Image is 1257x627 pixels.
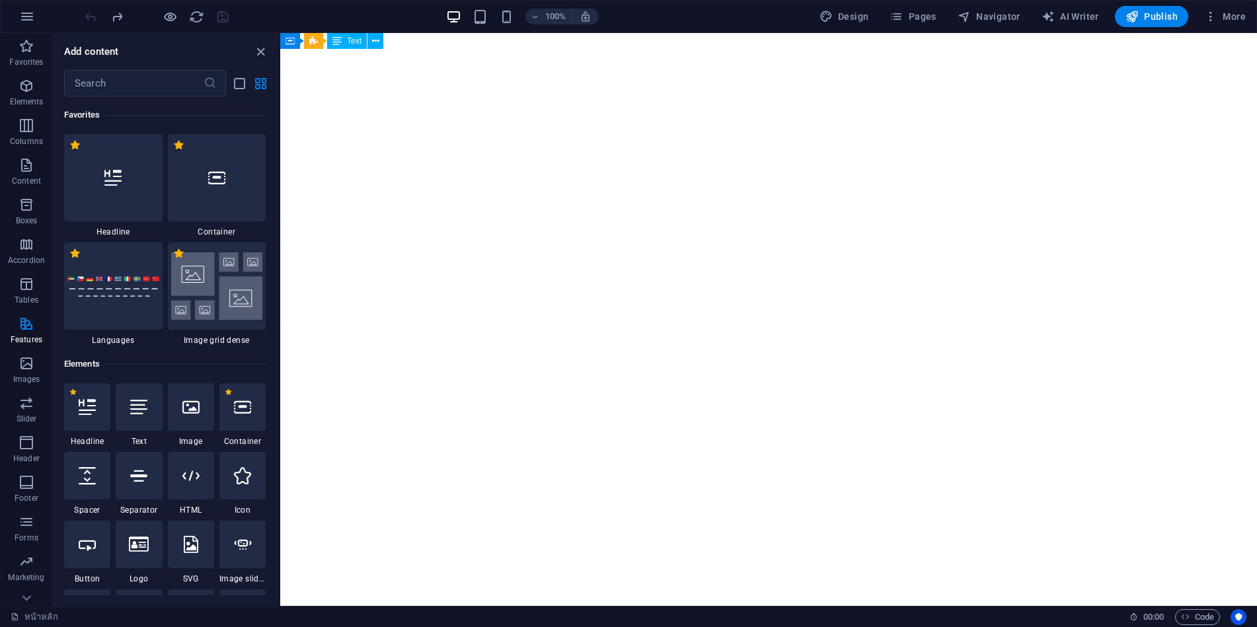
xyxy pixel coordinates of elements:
[168,452,214,515] div: HTML
[1129,609,1164,625] h6: Session time
[64,227,163,237] span: Headline
[11,334,42,345] p: Features
[15,493,38,503] p: Footer
[16,215,38,226] p: Boxes
[219,573,266,584] span: Image slider
[64,335,163,346] span: Languages
[168,521,214,584] div: SVG
[1153,612,1155,622] span: :
[231,75,247,91] button: list-view
[952,6,1026,27] button: Navigator
[525,9,572,24] button: 100%
[109,9,125,24] button: redo
[64,134,163,237] div: Headline
[168,134,266,237] div: Container
[219,436,266,447] span: Container
[116,505,162,515] span: Separator
[10,96,44,107] p: Elements
[173,139,184,151] span: Remove from favorites
[1125,10,1178,23] span: Publish
[958,10,1020,23] span: Navigator
[188,9,204,24] button: reload
[814,6,874,27] button: Design
[1036,6,1104,27] button: AI Writer
[10,136,43,147] p: Columns
[1042,10,1099,23] span: AI Writer
[1181,609,1214,625] span: Code
[1115,6,1188,27] button: Publish
[8,255,45,266] p: Accordion
[69,139,81,151] span: Remove from favorites
[219,383,266,447] div: Container
[168,505,214,515] span: HTML
[1175,609,1220,625] button: Code
[173,248,184,259] span: Remove from favorites
[1231,609,1246,625] button: Usercentrics
[12,176,41,186] p: Content
[64,383,110,447] div: Headline
[69,388,77,396] span: Remove from favorites
[13,374,40,385] p: Images
[168,335,266,346] span: Image grid dense
[8,572,44,583] p: Marketing
[168,227,266,237] span: Container
[168,383,214,447] div: Image
[17,414,37,424] p: Slider
[168,436,214,447] span: Image
[64,573,110,584] span: Button
[545,9,566,24] h6: 100%
[219,452,266,515] div: Icon
[116,436,162,447] span: Text
[15,295,38,305] p: Tables
[1143,609,1164,625] span: 00 00
[110,9,125,24] i: Redo: Add element (Ctrl+Y, ⌘+Y)
[252,44,268,59] button: close panel
[189,9,204,24] i: Reload page
[9,57,43,67] p: Favorites
[64,44,119,59] h6: Add content
[116,521,162,584] div: Logo
[64,356,266,372] h6: Elements
[64,70,204,96] input: Search
[168,573,214,584] span: SVG
[116,452,162,515] div: Separator
[67,276,159,297] img: languages.svg
[1199,6,1251,27] button: More
[171,252,263,320] img: image-grid-dense.svg
[1204,10,1246,23] span: More
[347,37,362,45] span: Text
[884,6,941,27] button: Pages
[64,107,266,123] h6: Favorites
[15,533,38,543] p: Forms
[168,242,266,346] div: Image grid dense
[819,10,869,23] span: Design
[11,609,58,625] a: Click to cancel selection. Double-click to open Pages
[252,75,268,91] button: grid-view
[219,521,266,584] div: Image slider
[64,521,110,584] div: Button
[580,11,591,22] i: On resize automatically adjust zoom level to fit chosen device.
[890,10,936,23] span: Pages
[64,436,110,447] span: Headline
[13,453,40,464] p: Header
[64,505,110,515] span: Spacer
[219,505,266,515] span: Icon
[116,383,162,447] div: Text
[225,388,232,396] span: Remove from favorites
[64,242,163,346] div: Languages
[64,452,110,515] div: Spacer
[69,248,81,259] span: Remove from favorites
[116,573,162,584] span: Logo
